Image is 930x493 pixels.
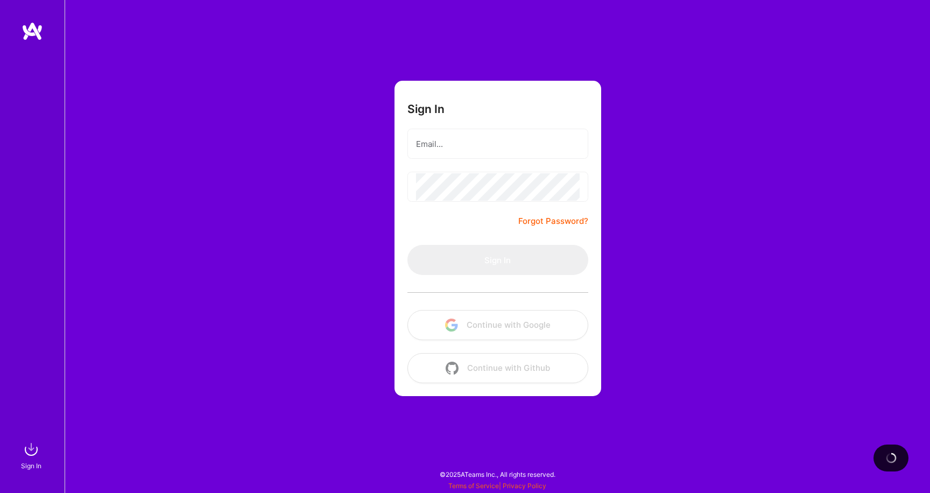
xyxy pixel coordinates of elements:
[407,310,588,340] button: Continue with Google
[448,482,499,490] a: Terms of Service
[883,450,898,466] img: loading
[518,215,588,228] a: Forgot Password?
[22,22,43,41] img: logo
[416,130,580,158] input: Email...
[407,102,445,116] h3: Sign In
[448,482,546,490] span: |
[65,461,930,488] div: © 2025 ATeams Inc., All rights reserved.
[446,362,459,375] img: icon
[23,439,42,471] a: sign inSign In
[20,439,42,460] img: sign in
[407,353,588,383] button: Continue with Github
[407,245,588,275] button: Sign In
[445,319,458,332] img: icon
[21,460,41,471] div: Sign In
[503,482,546,490] a: Privacy Policy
